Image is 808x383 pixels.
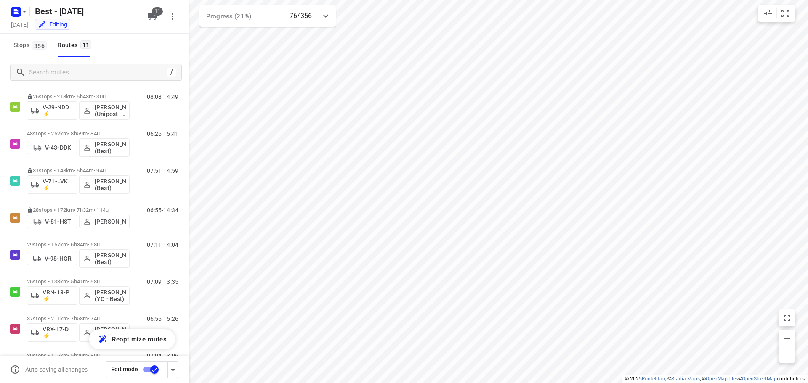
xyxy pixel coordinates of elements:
[152,7,163,16] span: 11
[95,141,126,154] p: [PERSON_NAME] (Best)
[27,352,130,359] p: 30 stops • 116km • 5h29m • 80u
[32,41,47,50] span: 356
[27,167,130,174] p: 31 stops • 148km • 6h44m • 94u
[95,178,126,191] p: [PERSON_NAME] (Best)
[290,11,312,21] p: 76/356
[147,93,178,100] p: 08:08-14:49
[58,40,94,50] div: Routes
[95,252,126,265] p: [PERSON_NAME] (Best)
[79,138,130,157] button: [PERSON_NAME] (Best)
[760,5,776,22] button: Map settings
[758,5,795,22] div: small contained button group
[13,40,49,50] span: Stops
[27,93,130,100] p: 26 stops • 218km • 6h43m • 30u
[79,249,130,268] button: [PERSON_NAME] (Best)
[147,130,178,137] p: 06:26-15:41
[43,178,74,191] p: V-71-LVK ⚡
[95,218,126,225] p: [PERSON_NAME]
[625,376,805,382] li: © 2025 , © , © © contributors
[79,323,130,342] button: [PERSON_NAME] (YO - Best)
[38,20,67,29] div: You are currently in edit mode.
[642,376,665,382] a: Routetitan
[742,376,777,382] a: OpenStreetMap
[79,215,130,228] button: [PERSON_NAME]
[147,207,178,214] p: 06:55-14:34
[27,278,130,285] p: 26 stops • 133km • 5h41m • 68u
[29,66,167,79] input: Search routes
[45,218,71,225] p: V-81-HST
[45,144,71,151] p: V-43-DDK
[27,323,77,342] button: VRX-17-D ⚡
[45,255,72,262] p: V-98-HGR
[43,326,74,339] p: VRX-17-D ⚡
[27,101,77,120] button: V-29-NDD ⚡
[79,175,130,194] button: [PERSON_NAME] (Best)
[27,130,130,137] p: 48 stops • 252km • 8h59m • 84u
[43,104,74,117] p: V-29-NDD ⚡
[27,252,77,265] button: V-98-HGR
[147,278,178,285] p: 07:09-13:35
[206,13,251,20] span: Progress (21%)
[80,40,92,49] span: 11
[43,289,74,302] p: VRN-13-P ⚡
[671,376,700,382] a: Stadia Maps
[27,286,77,305] button: VRN-13-P ⚡
[27,207,130,213] p: 28 stops • 172km • 7h32m • 114u
[147,352,178,359] p: 07:04-13:06
[95,326,126,339] p: [PERSON_NAME] (YO - Best)
[168,364,178,375] div: Driver app settings
[27,175,77,194] button: V-71-LVK ⚡
[111,366,138,372] span: Edit mode
[27,315,130,322] p: 37 stops • 211km • 7h58m • 74u
[95,289,126,302] p: [PERSON_NAME] (YO - Best)
[8,20,32,29] h5: Project date
[95,104,126,117] p: [PERSON_NAME] (Unipost - Best - ZZP)
[144,8,161,25] button: 11
[89,329,175,349] button: Reoptimize routes
[27,241,130,248] p: 29 stops • 157km • 6h34m • 58u
[147,241,178,248] p: 07:11-14:04
[32,5,141,18] h5: Best - [DATE]
[112,334,167,345] span: Reoptimize routes
[79,286,130,305] button: [PERSON_NAME] (YO - Best)
[147,315,178,322] p: 06:56-15:26
[199,5,336,27] div: Progress (21%)76/356
[777,5,794,22] button: Fit zoom
[164,8,181,25] button: More
[27,141,77,154] button: V-43-DDK
[79,101,130,120] button: [PERSON_NAME] (Unipost - Best - ZZP)
[25,366,88,373] p: Auto-saving all changes
[27,215,77,228] button: V-81-HST
[147,167,178,174] p: 07:51-14:59
[167,68,176,77] div: /
[706,376,738,382] a: OpenMapTiles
